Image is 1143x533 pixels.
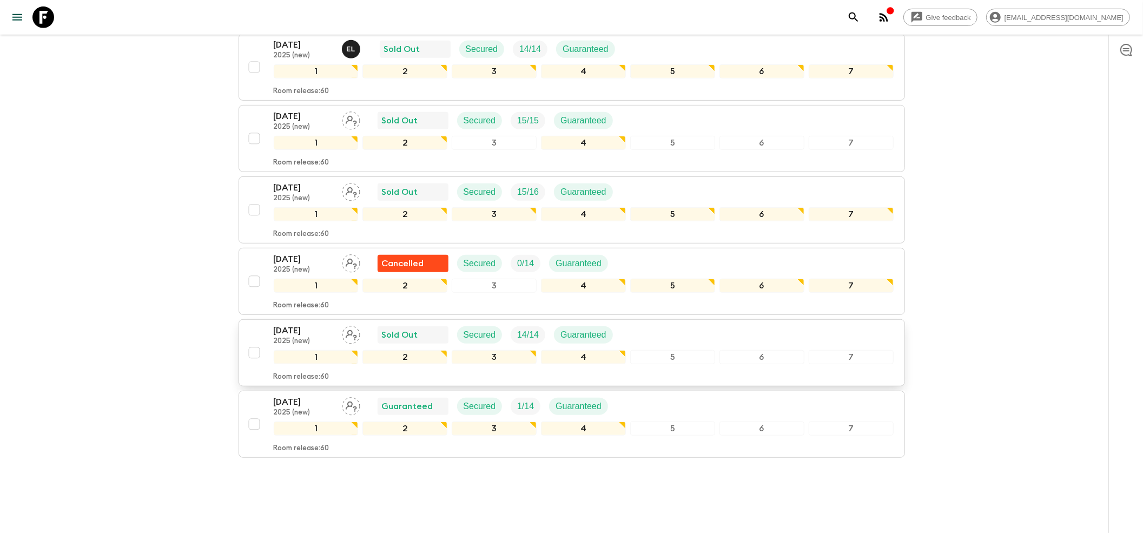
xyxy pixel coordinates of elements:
[464,400,496,413] p: Secured
[274,136,359,150] div: 1
[457,183,503,201] div: Secured
[457,255,503,272] div: Secured
[274,230,329,239] p: Room release: 60
[342,400,360,409] span: Assign pack leader
[809,350,894,364] div: 7
[719,136,804,150] div: 6
[630,136,715,150] div: 5
[541,350,626,364] div: 4
[457,326,503,344] div: Secured
[719,279,804,293] div: 6
[457,112,503,129] div: Secured
[362,207,447,221] div: 2
[274,253,333,266] p: [DATE]
[556,400,602,413] p: Guaranteed
[274,444,329,453] p: Room release: 60
[274,38,333,51] p: [DATE]
[342,115,360,123] span: Assign pack leader
[274,159,329,167] p: Room release: 60
[809,64,894,78] div: 7
[274,301,329,310] p: Room release: 60
[452,136,537,150] div: 3
[464,257,496,270] p: Secured
[239,105,905,172] button: [DATE]2025 (new)Assign pack leaderSold OutSecuredTrip FillGuaranteed1234567Room release:60
[719,207,804,221] div: 6
[362,136,447,150] div: 2
[457,398,503,415] div: Secured
[843,6,864,28] button: search adventures
[563,43,609,56] p: Guaranteed
[630,422,715,436] div: 5
[274,409,333,417] p: 2025 (new)
[274,396,333,409] p: [DATE]
[452,350,537,364] div: 3
[511,183,545,201] div: Trip Fill
[342,329,360,338] span: Assign pack leader
[517,114,539,127] p: 15 / 15
[382,186,418,199] p: Sold Out
[274,279,359,293] div: 1
[560,186,606,199] p: Guaranteed
[986,9,1130,26] div: [EMAIL_ADDRESS][DOMAIN_NAME]
[362,64,447,78] div: 2
[630,279,715,293] div: 5
[342,186,360,195] span: Assign pack leader
[274,324,333,337] p: [DATE]
[517,186,539,199] p: 15 / 16
[274,87,329,96] p: Room release: 60
[239,176,905,244] button: [DATE]2025 (new)Assign pack leaderSold OutSecuredTrip FillGuaranteed1234567Room release:60
[511,398,540,415] div: Trip Fill
[809,279,894,293] div: 7
[541,207,626,221] div: 4
[630,350,715,364] div: 5
[920,14,977,22] span: Give feedback
[239,391,905,458] button: [DATE]2025 (new)Assign pack leaderGuaranteedSecuredTrip FillGuaranteed1234567Room release:60
[556,257,602,270] p: Guaranteed
[239,34,905,101] button: [DATE]2025 (new)Eleonora LongobardiSold OutSecuredTrip FillGuaranteed1234567Room release:60
[6,6,28,28] button: menu
[274,337,333,346] p: 2025 (new)
[274,194,333,203] p: 2025 (new)
[239,319,905,386] button: [DATE]2025 (new)Assign pack leaderSold OutSecuredTrip FillGuaranteed1234567Room release:60
[466,43,498,56] p: Secured
[274,181,333,194] p: [DATE]
[719,64,804,78] div: 6
[541,422,626,436] div: 4
[274,51,333,60] p: 2025 (new)
[342,258,360,266] span: Assign pack leader
[511,255,540,272] div: Trip Fill
[362,422,447,436] div: 2
[274,266,333,274] p: 2025 (new)
[464,186,496,199] p: Secured
[274,123,333,131] p: 2025 (new)
[999,14,1129,22] span: [EMAIL_ADDRESS][DOMAIN_NAME]
[274,350,359,364] div: 1
[903,9,977,26] a: Give feedback
[382,400,433,413] p: Guaranteed
[452,207,537,221] div: 3
[719,350,804,364] div: 6
[362,279,447,293] div: 2
[274,207,359,221] div: 1
[630,64,715,78] div: 5
[511,326,545,344] div: Trip Fill
[378,255,448,272] div: Flash Pack cancellation
[464,328,496,341] p: Secured
[719,422,804,436] div: 6
[809,207,894,221] div: 7
[452,279,537,293] div: 3
[513,41,547,58] div: Trip Fill
[560,114,606,127] p: Guaranteed
[517,257,534,270] p: 0 / 14
[274,422,359,436] div: 1
[342,40,362,58] button: EL
[452,422,537,436] div: 3
[459,41,505,58] div: Secured
[274,110,333,123] p: [DATE]
[452,64,537,78] div: 3
[809,136,894,150] div: 7
[517,328,539,341] p: 14 / 14
[382,257,424,270] p: Cancelled
[517,400,534,413] p: 1 / 14
[630,207,715,221] div: 5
